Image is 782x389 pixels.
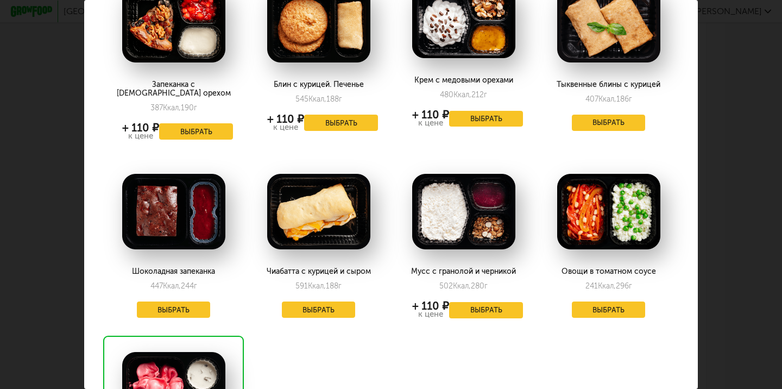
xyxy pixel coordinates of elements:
img: big_psj8Nh3MtzDMxZNy.png [267,174,370,250]
div: 502 280 [439,281,488,291]
span: Ккал, [598,281,616,291]
div: к цене [412,310,449,318]
span: Ккал, [453,90,471,99]
button: Выбрать [449,111,523,127]
div: 591 188 [295,281,342,291]
span: Ккал, [308,281,326,291]
div: + 110 ₽ [267,115,304,123]
div: 447 244 [150,281,197,291]
div: 407 186 [585,95,632,104]
div: к цене [412,119,449,127]
div: + 110 ₽ [412,110,449,119]
div: Мусс с гранолой и черникой [404,267,523,276]
button: Выбрать [304,115,378,131]
button: Выбрать [572,302,646,318]
span: Ккал, [598,95,616,104]
div: 387 190 [150,103,197,112]
img: big_mOe8z449M5M7lfOZ.png [557,174,660,250]
span: г [484,90,487,99]
button: Выбрать [282,302,356,318]
div: + 110 ₽ [122,123,159,132]
span: г [629,281,632,291]
div: Блин с курицей. Печенье [259,80,378,89]
span: г [629,95,632,104]
div: Запеканка с [DEMOGRAPHIC_DATA] орехом [114,80,233,98]
img: big_F601vpJp5Wf4Dgz5.png [122,174,225,250]
span: Ккал, [453,281,471,291]
div: Крем с медовыми орехами [404,76,523,85]
div: Шоколадная запеканка [114,267,233,276]
div: 545 188 [295,95,342,104]
div: + 110 ₽ [412,302,449,310]
div: Чиабатта с курицей и сыром [259,267,378,276]
div: к цене [267,123,304,131]
span: Ккал, [308,95,326,104]
span: г [484,281,488,291]
div: 241 296 [585,281,632,291]
button: Выбрать [159,123,233,140]
div: к цене [122,132,159,140]
img: big_oNJ7c1XGuxDSvFDf.png [412,174,515,250]
span: Ккал, [163,103,181,112]
span: г [194,103,197,112]
button: Выбрать [449,302,523,318]
button: Выбрать [137,302,211,318]
span: г [194,281,197,291]
span: г [338,281,342,291]
span: Ккал, [163,281,181,291]
button: Выбрать [572,115,646,131]
div: 480 212 [440,90,487,99]
div: Тыквенные блины с курицей [549,80,668,89]
div: Овощи в томатном соусе [549,267,668,276]
span: г [339,95,342,104]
